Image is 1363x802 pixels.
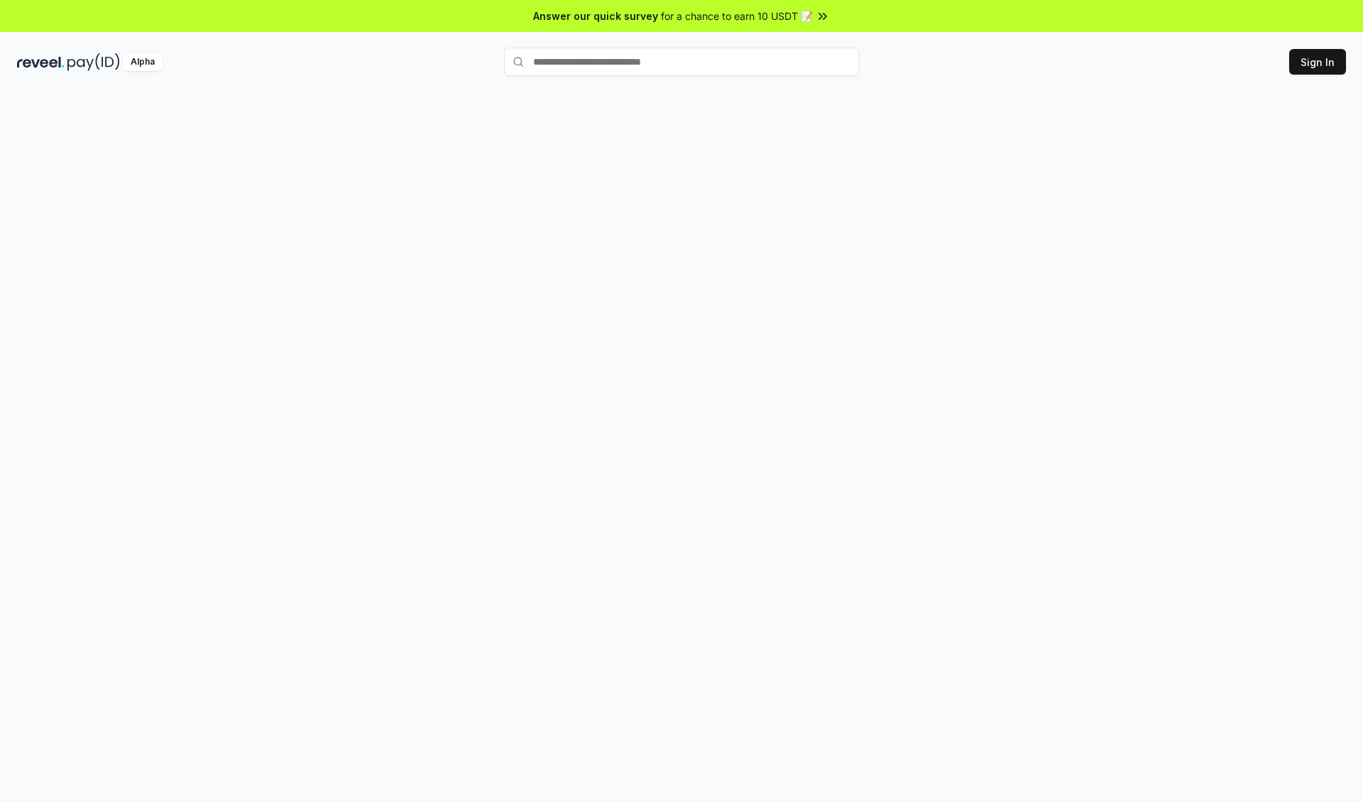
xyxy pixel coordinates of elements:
span: for a chance to earn 10 USDT 📝 [661,9,813,23]
div: Alpha [123,53,163,71]
button: Sign In [1289,49,1346,75]
span: Answer our quick survey [533,9,658,23]
img: pay_id [67,53,120,71]
img: reveel_dark [17,53,65,71]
